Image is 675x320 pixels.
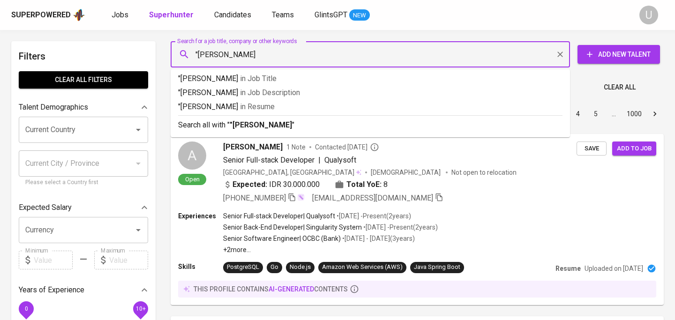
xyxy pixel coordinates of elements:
p: Expected Salary [19,202,72,213]
span: Add to job [617,143,652,154]
div: Talent Demographics [19,98,148,117]
span: 0 [24,305,28,312]
div: Expected Salary [19,198,148,217]
span: AI-generated [269,285,314,293]
span: Save [581,143,602,154]
b: Expected: [232,179,267,190]
div: U [639,6,658,24]
span: 1 Note [286,142,306,152]
span: [PERSON_NAME] [223,141,283,153]
p: Talent Demographics [19,102,88,113]
span: Open [181,175,203,183]
button: Save [577,141,607,156]
p: Please select a Country first [25,178,142,187]
p: +2 more ... [223,245,438,254]
nav: pagination navigation [498,106,664,121]
p: this profile contains contents [194,284,348,294]
a: Superhunter [149,9,195,21]
div: … [606,109,621,119]
p: Years of Experience [19,284,84,296]
button: Clear All [600,79,639,96]
a: AOpen[PERSON_NAME]1 NoteContacted [DATE]Senior Full-stack Developer|Qualysoft[GEOGRAPHIC_DATA], [... [171,134,664,305]
button: Open [132,223,145,237]
img: magic_wand.svg [297,193,305,201]
p: • [DATE] - Present ( 2 years ) [335,211,411,221]
b: Superhunter [149,10,194,19]
p: "[PERSON_NAME] [178,73,562,84]
p: • [DATE] - Present ( 2 years ) [362,223,438,232]
p: Search all with " " [178,119,562,131]
input: Value [34,251,73,269]
div: Java Spring Boot [414,263,460,272]
b: "[PERSON_NAME] [230,120,292,129]
span: Contacted [DATE] [315,142,379,152]
span: in Job Title [240,74,277,83]
p: Senior Full-stack Developer | Qualysoft [223,211,335,221]
button: Go to page 1000 [624,106,645,121]
div: Superpowered [11,10,71,21]
p: Resume [555,264,581,273]
span: in Resume [240,102,275,111]
button: Add New Talent [577,45,660,64]
div: IDR 30.000.000 [223,179,320,190]
b: Total YoE: [346,179,382,190]
span: Add New Talent [585,49,652,60]
span: 8 [383,179,388,190]
span: Senior Full-stack Developer [223,156,315,164]
p: Uploaded on [DATE] [585,264,643,273]
a: Superpoweredapp logo [11,8,85,22]
span: Clear All filters [26,74,141,86]
p: "[PERSON_NAME] [178,101,562,112]
p: Skills [178,262,223,271]
div: [GEOGRAPHIC_DATA], [GEOGRAPHIC_DATA] [223,168,361,177]
p: "[PERSON_NAME] [178,87,562,98]
span: Qualysoft [324,156,356,164]
button: Clear All filters [19,71,148,89]
p: Senior Back-End Developer | Singularity System [223,223,362,232]
a: Teams [272,9,296,21]
div: Amazon Web Services (AWS) [322,263,403,272]
div: Years of Experience [19,281,148,299]
h6: Filters [19,49,148,64]
span: Jobs [112,10,128,19]
span: [DEMOGRAPHIC_DATA] [371,168,442,177]
span: 10+ [135,305,145,312]
button: Open [132,123,145,136]
span: Teams [272,10,294,19]
span: GlintsGPT [315,10,347,19]
svg: By Batam recruiter [370,142,379,152]
span: Candidates [214,10,251,19]
p: Experiences [178,211,223,221]
div: PostgreSQL [227,263,259,272]
span: | [318,155,321,166]
button: Go to page 4 [570,106,585,121]
p: Not open to relocation [451,168,517,177]
input: Value [109,251,148,269]
p: • [DATE] - [DATE] ( 3 years ) [341,234,415,243]
button: Go to next page [647,106,662,121]
span: NEW [349,11,370,20]
p: Senior Software Engineer | OCBC (Bank) [223,234,341,243]
a: GlintsGPT NEW [315,9,370,21]
button: Go to page 5 [588,106,603,121]
div: Go [270,263,278,272]
a: Candidates [214,9,253,21]
button: Add to job [612,141,656,156]
span: [PHONE_NUMBER] [223,193,286,202]
span: Clear All [604,82,636,93]
span: in Job Description [240,88,300,97]
div: Node.js [290,263,311,272]
div: A [178,141,206,170]
button: Clear [554,48,567,61]
span: [EMAIL_ADDRESS][DOMAIN_NAME] [312,193,433,202]
a: Jobs [112,9,130,21]
img: app logo [73,8,85,22]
